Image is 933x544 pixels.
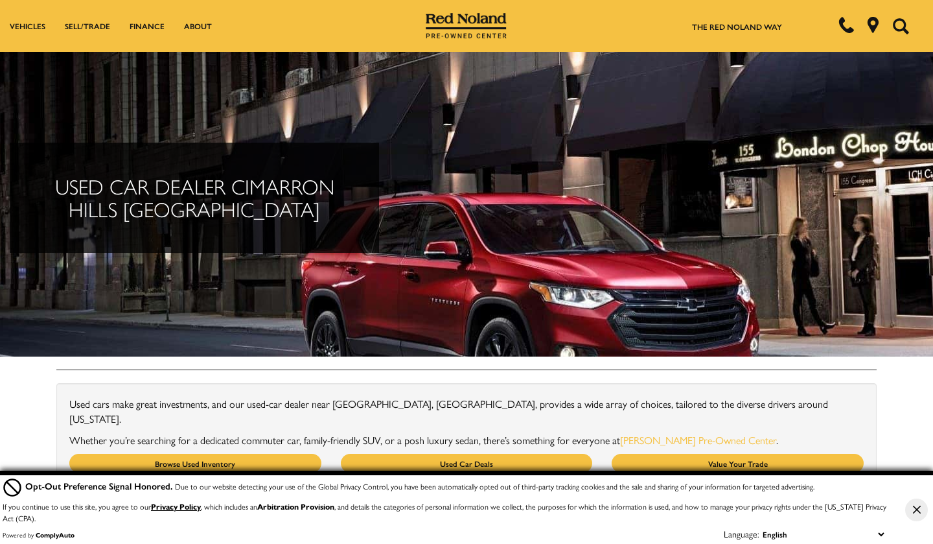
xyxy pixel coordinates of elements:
p: If you continue to use this site, you agree to our , which includes an , and details the categori... [3,501,886,524]
select: Language Select [759,527,887,541]
a: Red Noland Pre-Owned [426,18,507,30]
a: Used Car Deals [341,454,593,473]
p: Whether you’re searching for a dedicated commuter car, family-friendly SUV, or a posh luxury seda... [69,432,864,447]
a: Browse Used Inventory [69,454,321,473]
span: Opt-Out Preference Signal Honored . [25,479,175,492]
a: [PERSON_NAME] Pre-Owned Center [620,432,776,447]
a: Value Your Trade [612,454,864,473]
h2: Used Car Dealer Cimarron Hills [GEOGRAPHIC_DATA] [29,175,360,220]
div: Due to our website detecting your use of the Global Privacy Control, you have been automatically ... [25,479,814,493]
button: Close Button [905,499,928,521]
a: ComplyAuto [36,530,75,539]
div: Used cars make great investments, and our used-car dealer near [GEOGRAPHIC_DATA], [GEOGRAPHIC_DAT... [56,383,877,492]
div: Language: [724,529,759,538]
a: The Red Noland Way [692,21,782,32]
div: Powered by [3,531,75,539]
button: Open the search field [888,1,914,51]
img: Red Noland Pre-Owned [426,13,507,39]
a: Privacy Policy [151,501,201,512]
strong: Arbitration Provision [257,501,334,512]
